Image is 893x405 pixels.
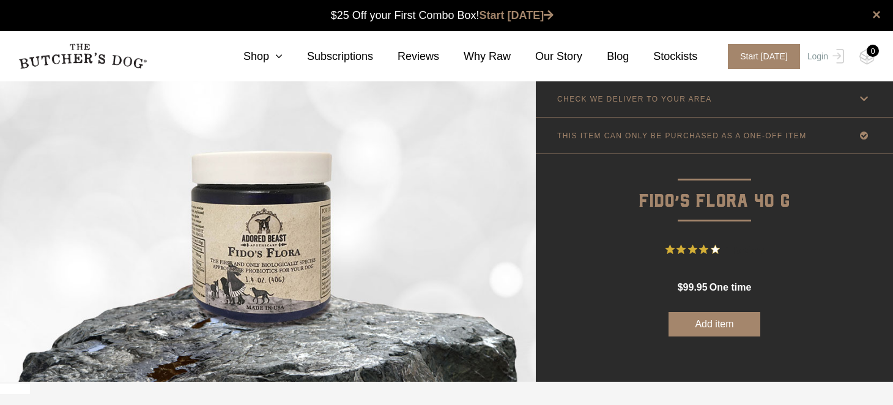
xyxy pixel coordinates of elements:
[629,48,697,65] a: Stockists
[728,44,800,69] span: Start [DATE]
[716,44,804,69] a: Start [DATE]
[665,240,764,259] button: Rated 4 out of 5 stars from 1 reviews. Jump to reviews.
[725,240,764,259] span: 1 Review
[867,45,879,57] div: 0
[536,81,893,117] a: CHECK WE DELIVER TO YOUR AREA
[536,117,893,154] a: THIS ITEM CAN ONLY BE PURCHASED AS A ONE-OFF ITEM
[511,48,582,65] a: Our Story
[710,282,751,292] span: one time
[480,9,554,21] a: Start [DATE]
[557,95,712,103] p: CHECK WE DELIVER TO YOUR AREA
[557,132,807,140] p: THIS ITEM CAN ONLY BE PURCHASED AS A ONE-OFF ITEM
[219,48,283,65] a: Shop
[872,7,881,22] a: close
[669,312,760,336] button: Add item
[678,282,683,292] span: $
[683,282,708,292] span: 99.95
[536,154,893,216] p: Fido’s Flora 40 g
[439,48,511,65] a: Why Raw
[859,49,875,65] img: TBD_Cart-Empty.png
[804,44,844,69] a: Login
[582,48,629,65] a: Blog
[283,48,373,65] a: Subscriptions
[373,48,439,65] a: Reviews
